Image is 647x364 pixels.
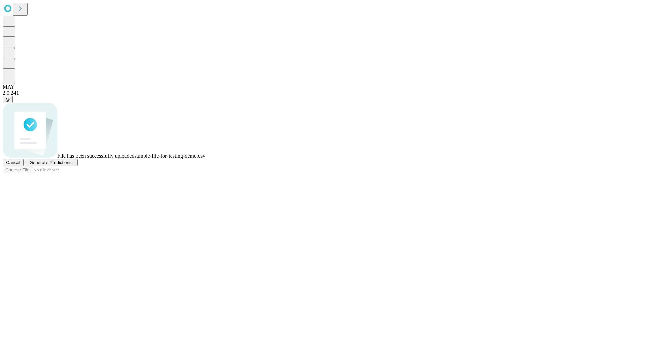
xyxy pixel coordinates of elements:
span: @ [5,97,10,102]
span: Generate Predictions [29,160,71,165]
span: sample-file-for-testing-demo.csv [134,153,205,159]
span: Cancel [6,160,20,165]
div: MAY [3,84,644,90]
button: Cancel [3,159,24,166]
button: Generate Predictions [24,159,78,166]
div: 2.0.241 [3,90,644,96]
span: File has been successfully uploaded [57,153,134,159]
button: @ [3,96,13,103]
